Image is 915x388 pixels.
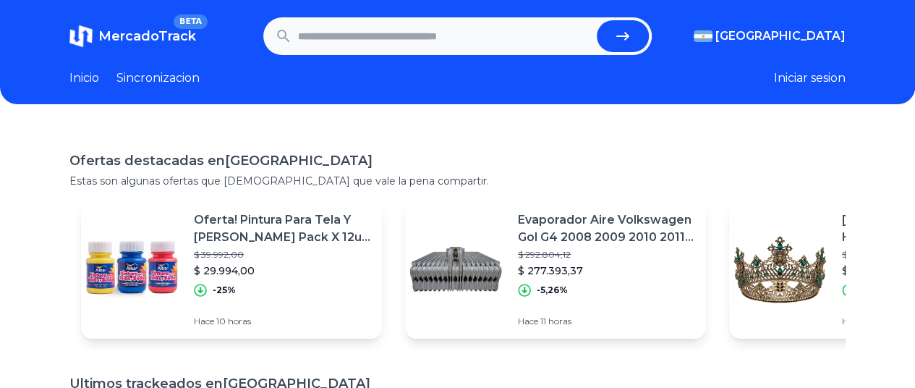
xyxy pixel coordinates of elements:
img: MercadoTrack [69,25,93,48]
a: Inicio [69,69,99,87]
span: [GEOGRAPHIC_DATA] [715,28,846,45]
a: Featured imageEvaporador Aire Volkswagen Gol G4 2008 2009 2010 2011 2012$ 292.804,12$ 277.393,37-... [405,200,706,339]
a: Featured imageOferta! Pintura Para Tela Y [PERSON_NAME] Pack X 12u De 40 Cc$ 39.992,00$ 29.994,00... [81,200,382,339]
h1: Ofertas destacadas en [GEOGRAPHIC_DATA] [69,151,846,171]
p: Oferta! Pintura Para Tela Y [PERSON_NAME] Pack X 12u De 40 Cc [194,211,370,246]
img: Argentina [694,30,712,42]
p: -25% [213,284,236,296]
p: Evaporador Aire Volkswagen Gol G4 2008 2009 2010 2011 2012 [518,211,694,246]
img: Featured image [405,219,506,320]
a: Sincronizacion [116,69,200,87]
p: Estas son algunas ofertas que [DEMOGRAPHIC_DATA] que vale la pena compartir. [69,174,846,188]
span: MercadoTrack [98,28,196,44]
p: Hace 10 horas [194,316,370,327]
p: $ 29.994,00 [194,263,370,278]
span: BETA [174,14,208,29]
button: [GEOGRAPHIC_DATA] [694,28,846,45]
a: MercadoTrackBETA [69,25,196,48]
img: Featured image [729,219,830,320]
p: $ 277.393,37 [518,263,694,278]
img: Featured image [81,219,182,320]
p: $ 39.992,00 [194,249,370,261]
p: -5,26% [537,284,568,296]
p: Hace 11 horas [518,316,694,327]
p: $ 292.804,12 [518,249,694,261]
button: Iniciar sesion [774,69,846,87]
